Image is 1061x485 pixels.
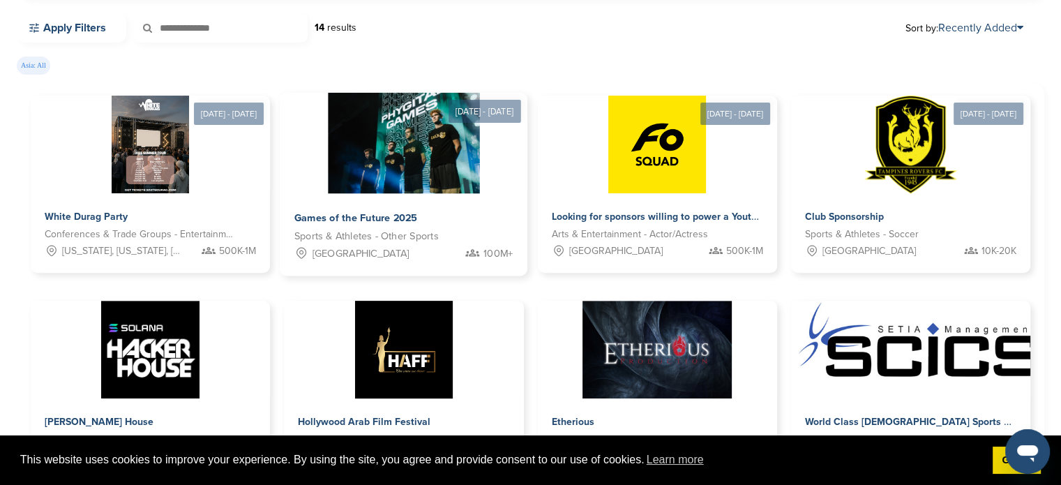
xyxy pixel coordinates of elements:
[791,73,1030,273] a: [DATE] - [DATE] Sponsorpitch & Club Sponsorship Sports & Athletes - Soccer [GEOGRAPHIC_DATA] 10K-20K
[327,22,356,33] span: results
[993,447,1041,475] a: dismiss cookie message
[805,211,884,223] span: Club Sponsorship
[20,449,981,470] span: This website uses cookies to improve your experience. By using the site, you agree and provide co...
[645,449,706,470] a: learn more about cookies
[45,227,235,242] span: Conferences & Trade Groups - Entertainment
[608,96,706,193] img: Sponsorpitch &
[552,432,742,447] span: Nonprofits, Causes, & Municipalities - Entrepreneurship
[101,301,200,398] img: Sponsorpitch & Solana Hacker House
[449,100,521,123] div: [DATE] - [DATE]
[538,301,777,478] a: Sponsorpitch & Etherious Etherious Nonprofits, Causes, & Municipalities - Entrepreneurship [GEOGR...
[17,13,126,43] a: Apply Filters
[1005,429,1050,474] iframe: Button to launch messaging window
[45,211,128,223] span: White Durag Party
[219,244,256,259] span: 500K-1M
[280,70,527,276] a: [DATE] - [DATE] Sponsorpitch & Games of the Future 2025 Sports & Athletes - Other Sports [GEOGRAP...
[328,93,479,194] img: Sponsorpitch &
[45,432,229,447] span: Conferences & Trade Groups - Technology
[294,212,418,225] span: Games of the Future 2025
[31,301,270,478] a: Sponsorpitch & Solana Hacker House [PERSON_NAME] House Conferences & Trade Groups - Technology [G...
[315,22,324,33] strong: 14
[298,416,430,428] span: Hollywood Arab Film Festival
[313,246,409,262] span: [GEOGRAPHIC_DATA]
[805,432,942,447] span: Media & Digital Content - Sports
[355,301,453,398] img: Sponsorpitch & Hollywood Arab Film Festival
[938,21,1023,35] a: Recently Added
[905,22,1023,33] span: Sort by:
[582,301,732,398] img: Sponsorpitch & Etherious
[805,416,1035,428] span: World Class [DEMOGRAPHIC_DATA] Sports Games
[822,244,916,259] span: [GEOGRAPHIC_DATA]
[45,416,153,428] span: [PERSON_NAME] House
[284,301,523,478] a: Sponsorpitch & Hollywood Arab Film Festival Hollywood Arab Film Festival Fairs & Festivals - Art ...
[194,103,264,125] div: [DATE] - [DATE]
[726,244,763,259] span: 500K-1M
[31,73,270,273] a: [DATE] - [DATE] Sponsorpitch & White Durag Party Conferences & Trade Groups - Entertainment [US_S...
[483,246,513,262] span: 100M+
[552,227,708,242] span: Arts & Entertainment - Actor/Actress
[569,244,663,259] span: [GEOGRAPHIC_DATA]
[552,416,594,428] span: Etherious
[981,244,1016,259] span: 10K-20K
[791,301,1052,398] img: Sponsorpitch & World Class Sunnah Sports Games
[552,211,798,223] span: Looking for sponsors willing to power a Youtube series
[700,103,770,125] div: [DATE] - [DATE]
[791,301,1030,478] a: Sponsorpitch & World Class Sunnah Sports Games World Class [DEMOGRAPHIC_DATA] Sports Games Media ...
[294,229,439,245] span: Sports & Athletes - Other Sports
[17,57,50,75] span: Asia: All
[112,96,189,193] img: Sponsorpitch &
[538,73,777,273] a: [DATE] - [DATE] Sponsorpitch & Looking for sponsors willing to power a Youtube series Arts & Ente...
[298,432,389,447] span: Fairs & Festivals - Art
[805,227,919,242] span: Sports & Athletes - Soccer
[62,244,182,259] span: [US_STATE], [US_STATE], [GEOGRAPHIC_DATA], [GEOGRAPHIC_DATA], [GEOGRAPHIC_DATA], [GEOGRAPHIC_DATA...
[864,96,958,193] img: Sponsorpitch &
[954,103,1023,125] div: [DATE] - [DATE]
